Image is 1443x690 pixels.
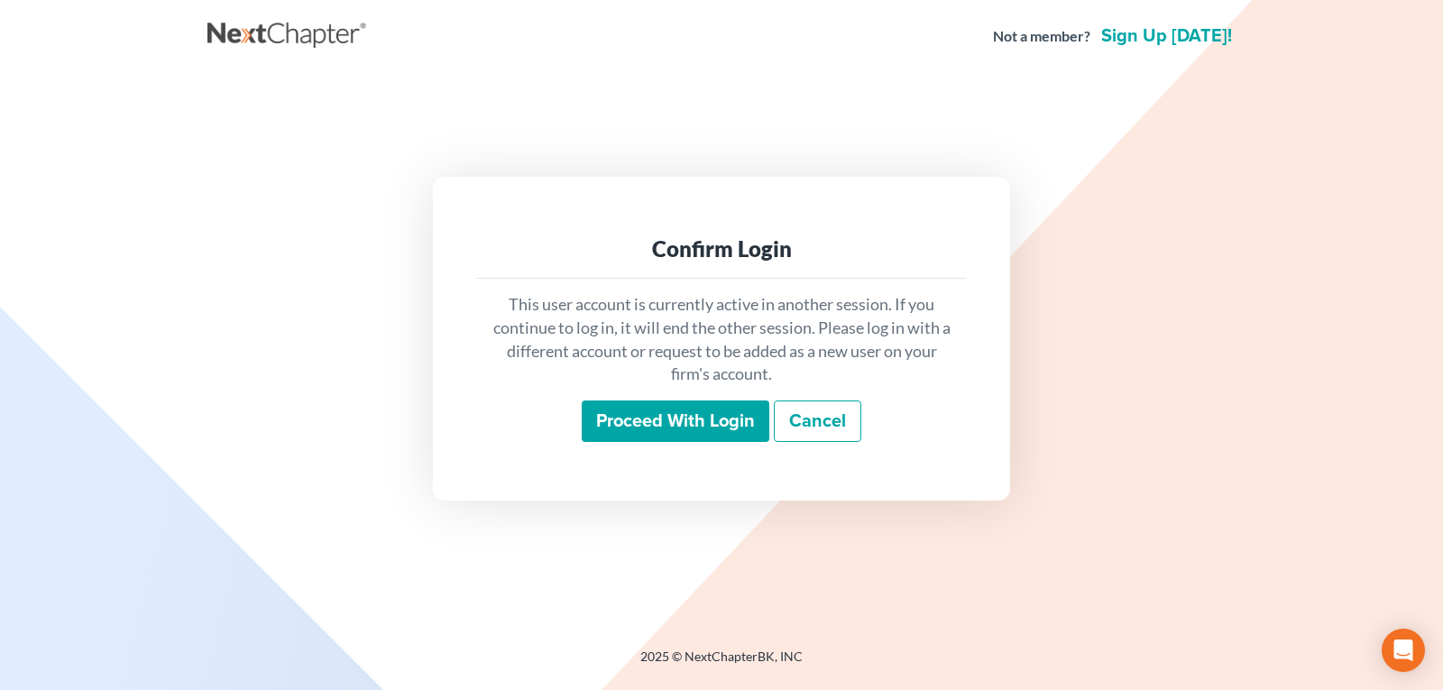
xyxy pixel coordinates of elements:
a: Sign up [DATE]! [1098,27,1236,45]
input: Proceed with login [582,400,769,442]
div: 2025 © NextChapterBK, INC [207,648,1236,680]
strong: Not a member? [993,26,1090,47]
p: This user account is currently active in another session. If you continue to log in, it will end ... [491,293,952,386]
div: Confirm Login [491,235,952,263]
div: Open Intercom Messenger [1382,629,1425,672]
a: Cancel [774,400,861,442]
